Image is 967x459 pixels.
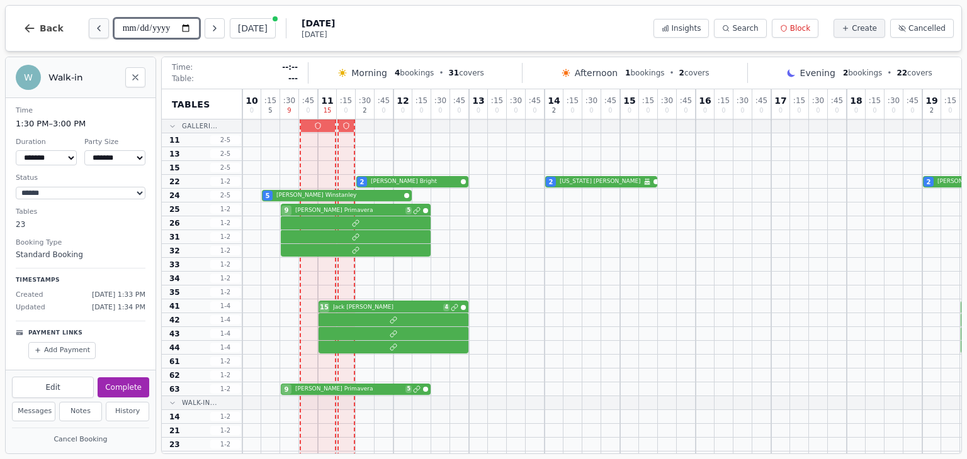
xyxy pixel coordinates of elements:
button: Complete [98,377,149,397]
span: : 30 [737,97,749,104]
span: 62 [169,370,180,380]
button: Cancelled [890,19,954,38]
span: 0 [891,108,895,114]
dt: Duration [16,137,77,148]
button: Cancel Booking [12,432,149,448]
span: 2 - 5 [210,135,240,145]
span: 9 [285,385,289,394]
span: : 45 [907,97,919,104]
span: 5 [268,108,272,114]
span: 0 [477,108,480,114]
span: 1 - 2 [210,274,240,283]
span: 0 [797,108,801,114]
span: : 15 [642,97,654,104]
span: 12 [397,96,409,105]
span: [DATE] [302,30,335,40]
span: 2 [843,69,848,77]
span: : 45 [680,97,692,104]
span: bookings [395,68,434,78]
span: Search [732,23,758,33]
span: 63 [169,384,180,394]
span: --- [288,74,298,84]
span: 2 [552,108,556,114]
span: : 45 [378,97,390,104]
span: 35 [169,287,180,297]
span: 1 - 2 [210,177,240,186]
span: 1 - 4 [210,315,240,324]
span: 22 [896,69,907,77]
span: : 15 [869,97,881,104]
span: 2 [930,108,934,114]
span: 0 [628,108,631,114]
span: Morning [351,67,387,79]
span: covers [896,68,932,78]
span: 14 [548,96,560,105]
span: 44 [169,343,180,353]
span: 31 [448,69,459,77]
span: 0 [306,108,310,114]
span: 0 [495,108,499,114]
span: : 30 [283,97,295,104]
span: 0 [665,108,669,114]
span: Cancelled [908,23,946,33]
span: 0 [570,108,574,114]
span: 0 [873,108,876,114]
span: 1 [625,69,630,77]
span: 5 [405,207,412,214]
span: 1 - 4 [210,343,240,352]
span: Tables [172,98,210,111]
button: Insights [653,19,710,38]
span: 31 [169,232,180,242]
span: : 45 [453,97,465,104]
span: [DATE] [302,17,335,30]
span: 1 - 2 [210,246,240,255]
span: 32 [169,246,180,256]
span: 1 - 2 [210,426,240,435]
span: covers [679,68,710,78]
span: 19 [925,96,937,105]
span: 0 [721,108,725,114]
button: Edit [12,377,94,398]
span: 1 - 2 [210,384,240,394]
dd: 1:30 PM – 3:00 PM [16,118,145,130]
span: 0 [854,108,858,114]
span: : 15 [944,97,956,104]
span: 2 [360,177,365,187]
span: Back [40,24,64,33]
span: Jack [PERSON_NAME] [333,303,441,312]
button: Back [13,13,74,43]
span: 13 [169,149,180,159]
span: 2 - 5 [210,163,240,172]
span: 1 - 2 [210,204,240,214]
span: : 15 [567,97,579,104]
span: 0 [816,108,820,114]
span: 2 - 5 [210,191,240,200]
span: 1 - 2 [210,370,240,380]
span: Updated [16,302,45,313]
span: Afternoon [575,67,618,79]
span: : 45 [831,97,843,104]
span: • [887,68,891,78]
span: 61 [169,357,180,367]
span: 34 [169,274,180,284]
button: Next day [205,18,225,38]
span: Time: [172,62,193,72]
dt: Status [16,173,145,184]
span: 0 [835,108,839,114]
span: 15 [324,108,332,114]
span: : 45 [302,97,314,104]
span: : 30 [434,97,446,104]
span: bookings [625,68,664,78]
span: 9 [285,206,289,215]
span: [PERSON_NAME] Bright [371,177,458,186]
button: History [106,402,149,421]
span: : 15 [718,97,730,104]
span: 2 [363,108,366,114]
span: 1 - 2 [210,440,240,449]
button: Messages [12,402,55,421]
span: Created [16,290,43,301]
span: 1 - 4 [210,301,240,311]
span: 23 [169,440,180,450]
span: [US_STATE] [PERSON_NAME] [560,177,641,186]
span: Insights [672,23,701,33]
